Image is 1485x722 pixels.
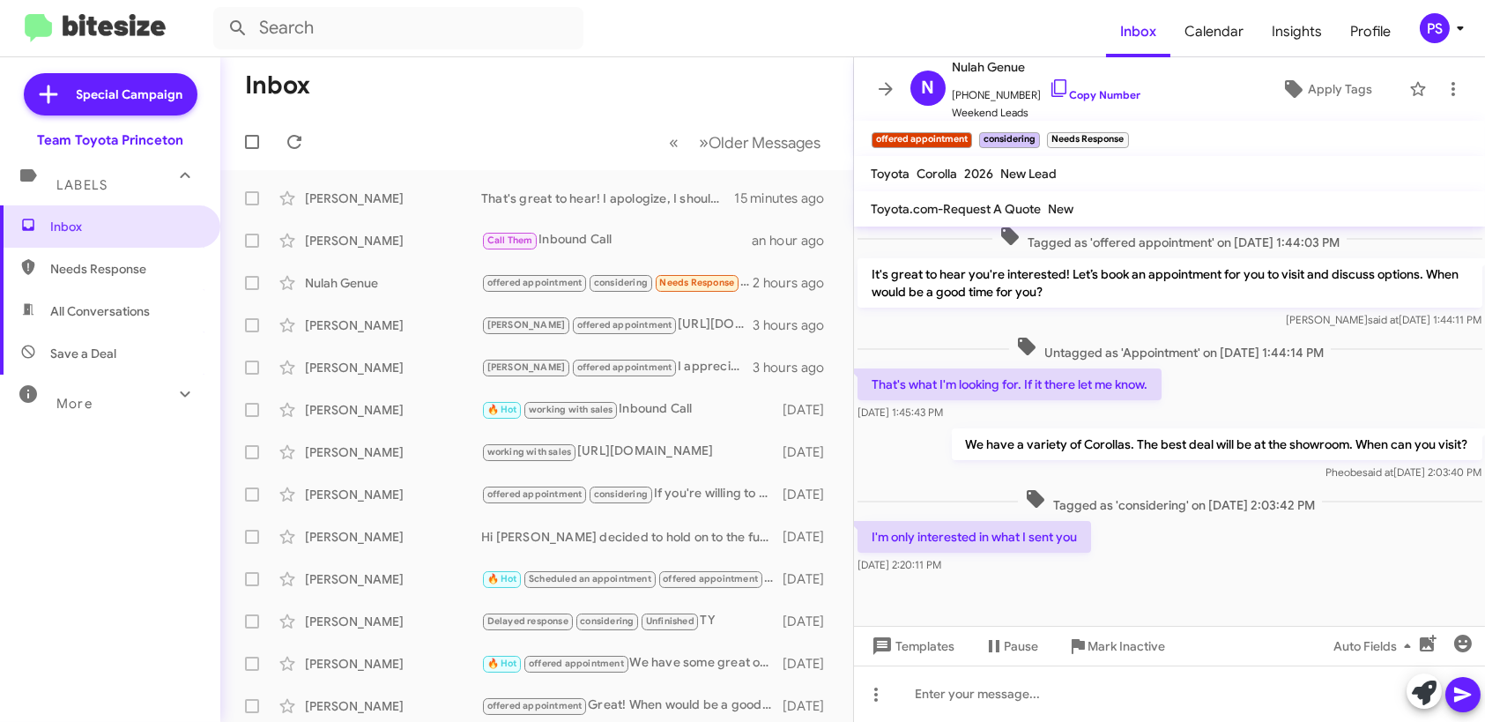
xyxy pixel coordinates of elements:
[481,315,753,335] div: [URL][DOMAIN_NAME][US_VEHICLE_IDENTIFICATION_NUMBER]
[305,232,481,249] div: [PERSON_NAME]
[660,124,832,160] nav: Page navigation example
[1336,6,1405,57] a: Profile
[481,272,753,293] div: I'm only interested in what I sent you
[487,234,533,246] span: Call Them
[594,277,648,288] span: considering
[1325,465,1481,479] span: Pheobe [DATE] 2:03:40 PM
[921,74,934,102] span: N
[487,277,583,288] span: offered appointment
[734,190,838,207] div: 15 minutes ago
[854,630,969,662] button: Templates
[1017,488,1321,514] span: Tagged as 'considering' on [DATE] 2:03:42 PM
[77,86,183,103] span: Special Campaign
[305,443,481,461] div: [PERSON_NAME]
[670,131,679,153] span: «
[594,488,648,500] span: considering
[50,218,200,235] span: Inbox
[305,613,481,630] div: [PERSON_NAME]
[487,658,517,669] span: 🔥 Hot
[50,302,150,320] span: All Conversations
[780,528,839,546] div: [DATE]
[529,573,651,584] span: Scheduled an appointment
[780,570,839,588] div: [DATE]
[872,166,910,182] span: Toyota
[1049,88,1141,101] a: Copy Number
[487,361,566,373] span: [PERSON_NAME]
[1049,201,1074,217] span: New
[992,226,1347,251] span: Tagged as 'offered appointment' on [DATE] 1:44:03 PM
[700,131,709,153] span: »
[1008,336,1330,361] span: Untagged as 'Appointment' on [DATE] 1:44:14 PM
[1088,630,1166,662] span: Mark Inactive
[1005,630,1039,662] span: Pause
[953,78,1141,104] span: [PHONE_NUMBER]
[481,399,780,420] div: Inbound Call
[872,201,1042,217] span: Toyota.com-Request A Quote
[577,361,672,373] span: offered appointment
[979,132,1040,148] small: considering
[1170,6,1258,57] span: Calendar
[1420,13,1450,43] div: PS
[1053,630,1180,662] button: Mark Inactive
[858,258,1482,308] p: It's great to hear you're interested! Let’s book an appointment for you to visit and discuss opti...
[1368,313,1399,326] span: said at
[481,442,780,462] div: [URL][DOMAIN_NAME]
[1106,6,1170,57] a: Inbox
[245,71,310,100] h1: Inbox
[56,177,108,193] span: Labels
[305,486,481,503] div: [PERSON_NAME]
[487,446,572,458] span: working with sales
[487,700,583,711] span: offered appointment
[487,319,566,331] span: [PERSON_NAME]
[481,569,780,589] div: I was able to finally sit down with someone. My info is in the computer. If something comes up I ...
[487,615,568,627] span: Delayed response
[965,166,994,182] span: 2026
[37,131,183,149] div: Team Toyota Princeton
[780,401,839,419] div: [DATE]
[1286,313,1481,326] span: [PERSON_NAME] [DATE] 1:44:11 PM
[305,359,481,376] div: [PERSON_NAME]
[213,7,583,49] input: Search
[1405,13,1466,43] button: PS
[305,570,481,588] div: [PERSON_NAME]
[753,316,838,334] div: 3 hours ago
[689,124,832,160] button: Next
[872,132,972,148] small: offered appointment
[1001,166,1058,182] span: New Lead
[969,630,1053,662] button: Pause
[709,133,821,153] span: Older Messages
[953,56,1141,78] span: Nulah Genue
[1047,132,1128,148] small: Needs Response
[305,401,481,419] div: [PERSON_NAME]
[663,573,758,584] span: offered appointment
[659,277,734,288] span: Needs Response
[858,406,943,419] span: [DATE] 1:45:43 PM
[487,573,517,584] span: 🔥 Hot
[646,615,694,627] span: Unfinished
[580,615,634,627] span: considering
[24,73,197,115] a: Special Campaign
[481,528,780,546] div: Hi [PERSON_NAME] decided to hold on to the fusion for now
[56,396,93,412] span: More
[481,230,752,250] div: Inbound Call
[753,359,838,376] div: 3 hours ago
[752,232,838,249] div: an hour ago
[481,653,780,674] div: We have some great options for hybrid vehicles! Would you like to schedule an appointment to visi...
[780,697,839,715] div: [DATE]
[529,404,613,415] span: working with sales
[577,319,672,331] span: offered appointment
[951,428,1481,460] p: We have a variety of Corollas. The best deal will be at the showroom. When can you visit?
[753,274,838,292] div: 2 hours ago
[305,655,481,673] div: [PERSON_NAME]
[1258,6,1336,57] a: Insights
[858,521,1091,553] p: I'm only interested in what I sent you
[529,658,624,669] span: offered appointment
[780,613,839,630] div: [DATE]
[917,166,958,182] span: Corolla
[1251,73,1400,105] button: Apply Tags
[305,697,481,715] div: [PERSON_NAME]
[50,345,116,362] span: Save a Deal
